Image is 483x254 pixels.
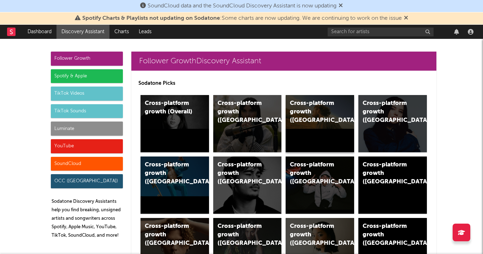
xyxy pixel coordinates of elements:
div: Cross-platform growth (Overall) [145,99,193,116]
a: Cross-platform growth ([GEOGRAPHIC_DATA]/GSA) [286,156,354,214]
div: Spotify & Apple [51,69,123,83]
div: OCC ([GEOGRAPHIC_DATA]) [51,174,123,188]
div: Cross-platform growth ([GEOGRAPHIC_DATA]) [363,222,411,248]
div: YouTube [51,139,123,153]
a: Cross-platform growth ([GEOGRAPHIC_DATA]) [358,156,427,214]
div: Cross-platform growth ([GEOGRAPHIC_DATA]) [363,99,411,125]
a: Charts [109,25,134,39]
span: SoundCloud data and the SoundCloud Discovery Assistant is now updating [148,3,336,9]
a: Leads [134,25,156,39]
span: Dismiss [404,16,408,21]
div: Cross-platform growth ([GEOGRAPHIC_DATA]) [217,99,266,125]
div: Cross-platform growth ([GEOGRAPHIC_DATA]) [363,161,411,186]
p: Sodatone Picks [138,79,429,88]
p: Sodatone Discovery Assistants help you find breaking, unsigned artists and songwriters across Spo... [52,197,123,240]
div: SoundCloud [51,157,123,171]
div: TikTok Videos [51,87,123,101]
div: Cross-platform growth ([GEOGRAPHIC_DATA]) [290,99,338,125]
a: Dashboard [23,25,56,39]
div: Follower Growth [51,52,123,66]
div: Cross-platform growth ([GEOGRAPHIC_DATA]) [217,222,266,248]
a: Cross-platform growth (Overall) [141,95,209,152]
div: Cross-platform growth ([GEOGRAPHIC_DATA]) [217,161,266,186]
div: Luminate [51,122,123,136]
a: Cross-platform growth ([GEOGRAPHIC_DATA]) [213,156,282,214]
div: TikTok Sounds [51,104,123,118]
div: Cross-platform growth ([GEOGRAPHIC_DATA]) [290,222,338,248]
span: : Some charts are now updating. We are continuing to work on the issue [82,16,402,21]
a: Cross-platform growth ([GEOGRAPHIC_DATA]) [358,95,427,152]
span: Spotify Charts & Playlists not updating on Sodatone [82,16,220,21]
div: Cross-platform growth ([GEOGRAPHIC_DATA]/GSA) [290,161,338,186]
a: Cross-platform growth ([GEOGRAPHIC_DATA]) [141,156,209,214]
a: Cross-platform growth ([GEOGRAPHIC_DATA]) [286,95,354,152]
div: Cross-platform growth ([GEOGRAPHIC_DATA]) [145,161,193,186]
input: Search for artists [328,28,434,36]
div: Cross-platform growth ([GEOGRAPHIC_DATA]) [145,222,193,248]
a: Cross-platform growth ([GEOGRAPHIC_DATA]) [213,95,282,152]
span: Dismiss [339,3,343,9]
a: Follower GrowthDiscovery Assistant [131,52,436,71]
a: Discovery Assistant [56,25,109,39]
